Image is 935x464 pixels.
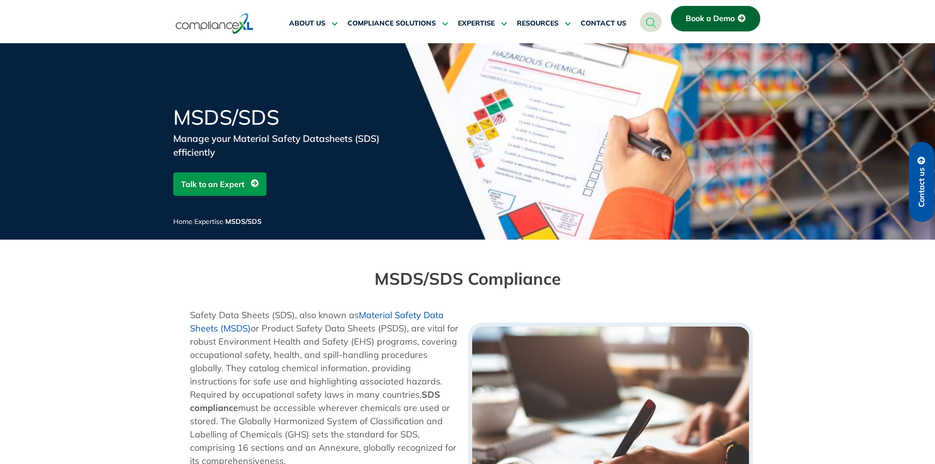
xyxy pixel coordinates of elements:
[347,12,448,35] a: COMPLIANCE SOLUTIONS
[640,12,662,32] a: navsearch-button
[581,19,626,28] span: CONTACT US
[176,12,254,35] img: logo-one.svg
[173,217,192,226] a: Home
[517,12,571,35] a: RESOURCES
[225,217,262,226] span: MSDS/SDS
[289,12,338,35] a: ABOUT US
[458,19,495,28] span: EXPERTISE
[347,19,436,28] span: COMPLIANCE SOLUTIONS
[909,142,935,222] a: Contact us
[194,217,223,226] a: Expertise
[686,14,735,23] span: Book a Demo
[517,19,559,28] span: RESOURCES
[289,19,325,28] span: ABOUT US
[374,268,561,289] span: MSDS/SDS Compliance
[173,132,409,159] div: Manage your Material Safety Datasheets (SDS) efficiently
[671,6,760,31] a: Book a Demo
[458,12,507,35] a: EXPERTISE
[173,107,409,128] h1: MSDS/SDS
[581,12,626,35] a: CONTACT US
[173,217,262,226] span: / /
[181,175,244,193] span: Talk to an Expert
[173,172,267,196] a: Talk to an Expert
[917,167,926,207] span: Contact us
